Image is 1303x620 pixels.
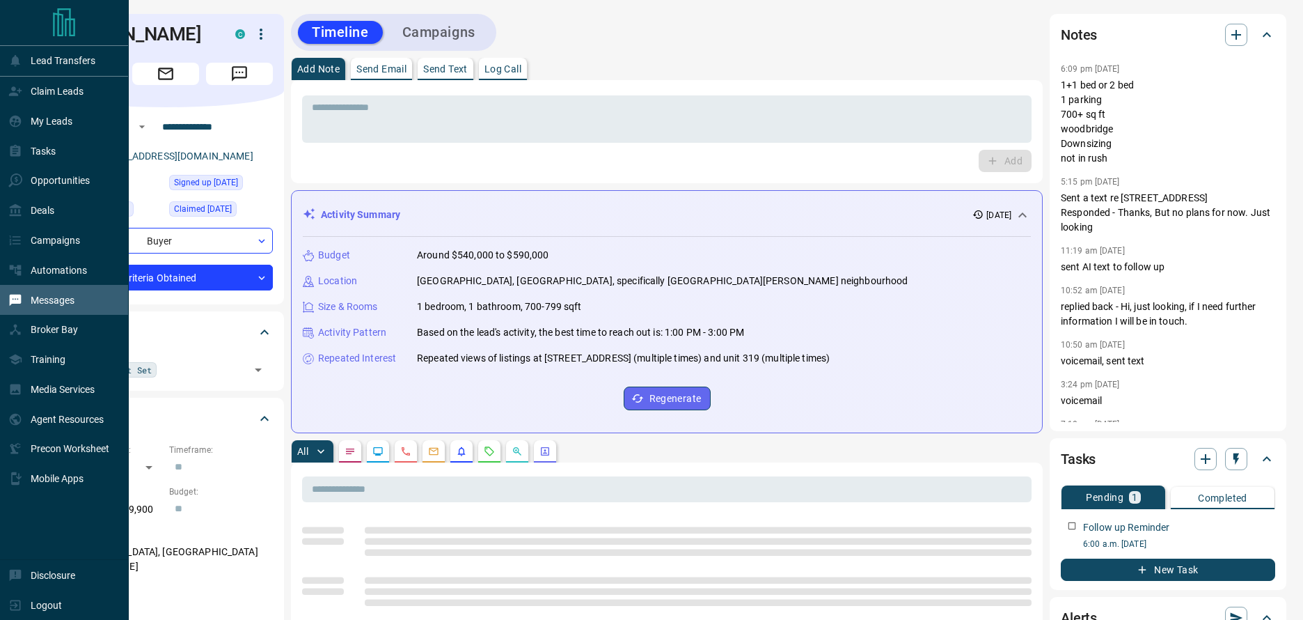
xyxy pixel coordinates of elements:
p: Timeframe: [169,444,273,456]
div: Criteria [58,402,273,435]
p: Pending [1086,493,1123,502]
div: Criteria Obtained [58,265,273,290]
button: Campaigns [388,21,489,44]
p: 1+1 bed or 2 bed 1 parking 700+ sq ft woodbridge Downsizing not in rush [1061,78,1275,166]
p: Completed [1198,493,1247,503]
div: Fri Nov 08 2024 [169,175,273,194]
h2: Notes [1061,24,1097,46]
p: voicemail [1061,394,1275,408]
p: 6:09 pm [DATE] [1061,64,1120,74]
button: Timeline [298,21,383,44]
p: 10:52 am [DATE] [1061,286,1125,295]
p: Add Note [297,64,340,74]
svg: Lead Browsing Activity [372,446,384,457]
p: 1 [1132,493,1137,502]
h2: Tasks [1061,448,1096,470]
p: Activity Summary [321,208,400,222]
svg: Opportunities [512,446,523,457]
p: 3:24 pm [DATE] [1061,380,1120,389]
p: Location [318,274,357,288]
button: Open [134,118,150,135]
p: All [297,447,308,456]
div: Buyer [58,228,273,254]
p: Follow up Reminder [1083,520,1169,535]
div: Notes [1061,18,1275,52]
p: Log Call [484,64,521,74]
p: Areas Searched: [58,528,273,541]
p: 1 bedroom, 1 bathroom, 700-799 sqft [417,300,582,314]
button: Open [248,360,268,380]
p: Budget [318,248,350,263]
p: Motivation: [58,585,273,598]
span: Signed up [DATE] [174,176,238,189]
div: Activity Summary[DATE] [303,202,1031,228]
p: [DATE] [986,209,1011,222]
svg: Emails [428,446,439,457]
p: Send Text [423,64,468,74]
p: Activity Pattern [318,325,386,340]
svg: Agent Actions [539,446,551,457]
p: sent AI text to follow up [1061,260,1275,274]
svg: Notes [345,446,356,457]
button: Regenerate [624,387,711,410]
p: 5:15 pm [DATE] [1061,177,1120,187]
p: Sent a text re [STREET_ADDRESS] Responded - Thanks, But no plans for now. Just looking [1061,191,1275,235]
svg: Requests [484,446,495,457]
p: Based on the lead's activity, the best time to reach out is: 1:00 PM - 3:00 PM [417,325,744,340]
p: [GEOGRAPHIC_DATA], [GEOGRAPHIC_DATA], specifically [GEOGRAPHIC_DATA][PERSON_NAME] neighbourhood [417,274,908,288]
p: 7:18 pm [DATE] [1061,419,1120,429]
div: condos.ca [235,29,245,39]
a: [EMAIL_ADDRESS][DOMAIN_NAME] [96,150,253,162]
p: voicemail, sent text [1061,354,1275,369]
div: Fri Nov 08 2024 [169,201,273,221]
p: replied back - Hi, just looking, if I need further information I will be in touch. [1061,300,1275,329]
div: Tasks [1061,442,1275,476]
h1: [PERSON_NAME] [58,23,214,45]
svg: Calls [400,446,411,457]
p: Repeated Interest [318,351,396,366]
div: Tags [58,316,273,349]
p: 6:00 a.m. [DATE] [1083,538,1275,550]
p: Size & Rooms [318,300,378,314]
button: New Task [1061,559,1275,581]
p: Send Email [356,64,406,74]
p: Repeated views of listings at [STREET_ADDRESS] (multiple times) and unit 319 (multiple times) [417,351,830,366]
p: 11:19 am [DATE] [1061,246,1125,256]
p: Budget: [169,486,273,498]
p: Around $540,000 to $590,000 [417,248,549,263]
p: 10:50 am [DATE] [1061,340,1125,350]
span: Claimed [DATE] [174,202,232,216]
span: Message [206,63,273,85]
span: Email [132,63,199,85]
p: [GEOGRAPHIC_DATA], [GEOGRAPHIC_DATA][PERSON_NAME] [58,541,273,578]
svg: Listing Alerts [456,446,467,457]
